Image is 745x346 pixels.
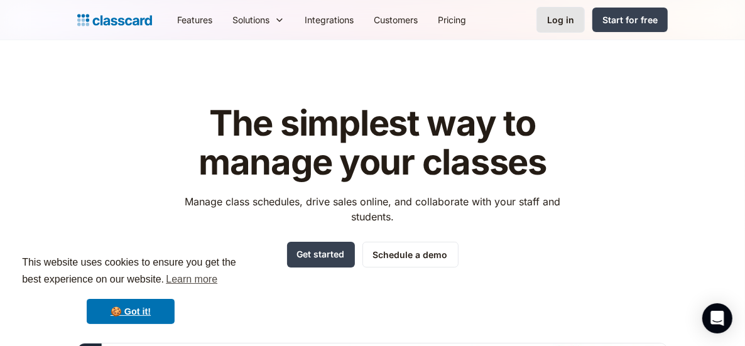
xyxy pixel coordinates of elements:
a: Schedule a demo [362,242,459,268]
a: Customers [364,6,428,34]
a: Get started [287,242,355,268]
a: Features [167,6,222,34]
a: Logo [77,11,152,29]
p: Manage class schedules, drive sales online, and collaborate with your staff and students. [173,194,572,224]
div: cookieconsent [10,243,251,336]
h1: The simplest way to manage your classes [173,104,572,181]
span: This website uses cookies to ensure you get the best experience on our website. [22,255,239,289]
a: Integrations [295,6,364,34]
div: Log in [547,13,574,26]
a: Log in [536,7,585,33]
div: Solutions [232,13,269,26]
a: learn more about cookies [164,270,219,289]
a: Start for free [592,8,668,32]
a: dismiss cookie message [87,299,175,324]
div: Solutions [222,6,295,34]
a: Pricing [428,6,476,34]
div: Open Intercom Messenger [702,303,732,333]
div: Start for free [602,13,658,26]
